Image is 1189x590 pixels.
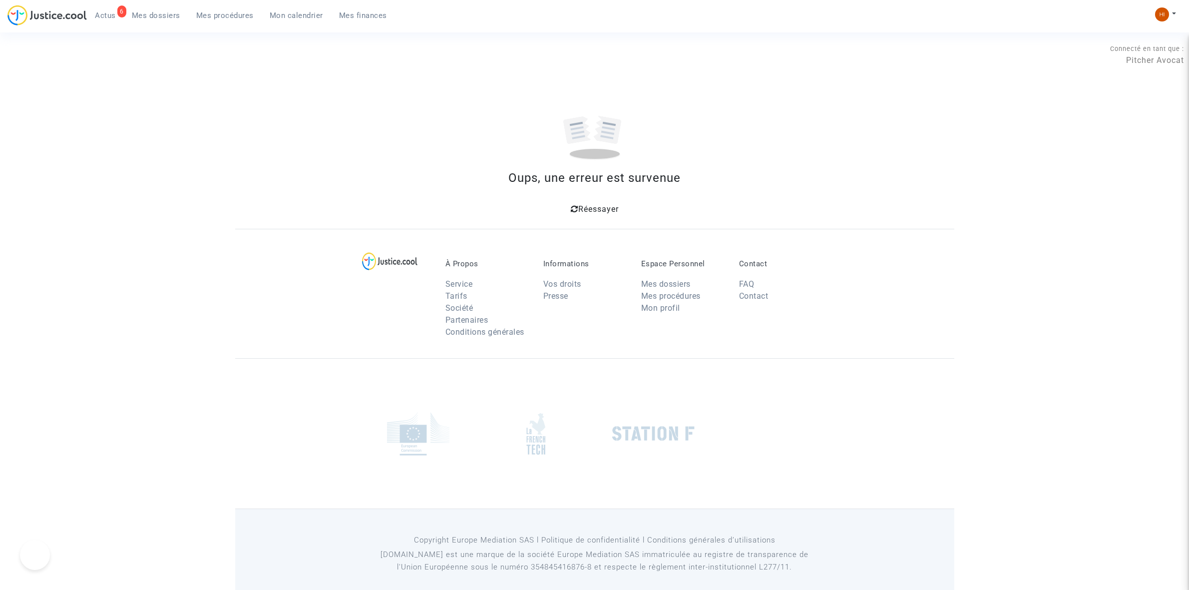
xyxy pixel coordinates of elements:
span: Réessayer [578,204,619,214]
div: Oups, une erreur est survenue [235,169,954,187]
span: Mes dossiers [132,11,180,20]
a: Presse [543,291,568,301]
img: stationf.png [612,426,695,441]
a: Mon profil [641,303,680,313]
a: Mes procédures [188,8,262,23]
p: Contact [739,259,822,268]
span: Actus [95,11,116,20]
a: Vos droits [543,279,581,289]
a: 6Actus [87,8,124,23]
span: Connecté en tant que : [1110,45,1184,52]
p: Informations [543,259,626,268]
a: Mon calendrier [262,8,331,23]
img: fc99b196863ffcca57bb8fe2645aafd9 [1155,7,1169,21]
a: Partenaires [445,315,488,325]
div: 6 [117,5,126,17]
a: FAQ [739,279,755,289]
a: Mes procédures [641,291,701,301]
a: Société [445,303,473,313]
img: europe_commision.png [387,412,449,456]
a: Mes dossiers [641,279,691,289]
a: Service [445,279,473,289]
a: Conditions générales [445,327,524,337]
a: Tarifs [445,291,467,301]
a: Mes dossiers [124,8,188,23]
p: Copyright Europe Mediation SAS l Politique de confidentialité l Conditions générales d’utilisa... [367,534,822,547]
img: logo-lg.svg [362,252,417,270]
iframe: Help Scout Beacon - Open [20,540,50,570]
span: Mes finances [339,11,387,20]
span: Mon calendrier [270,11,323,20]
img: jc-logo.svg [7,5,87,25]
a: Contact [739,291,769,301]
p: Espace Personnel [641,259,724,268]
p: [DOMAIN_NAME] est une marque de la société Europe Mediation SAS immatriculée au registre de tr... [367,549,822,574]
span: Mes procédures [196,11,254,20]
p: À Propos [445,259,528,268]
a: Mes finances [331,8,395,23]
img: french_tech.png [526,413,545,455]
